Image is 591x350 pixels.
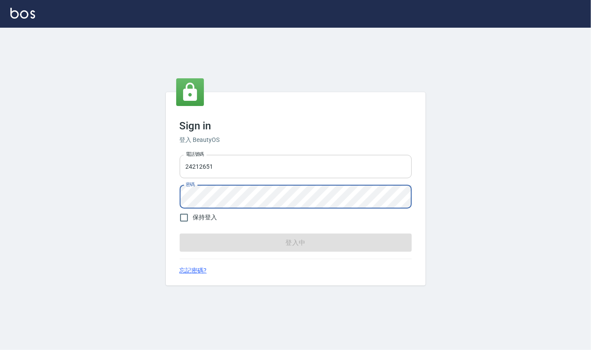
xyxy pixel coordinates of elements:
label: 電話號碼 [186,151,204,157]
h3: Sign in [180,120,412,132]
h6: 登入 BeautyOS [180,135,412,144]
span: 保持登入 [193,213,217,222]
img: Logo [10,8,35,19]
label: 密碼 [186,181,195,188]
a: 忘記密碼? [180,266,207,275]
